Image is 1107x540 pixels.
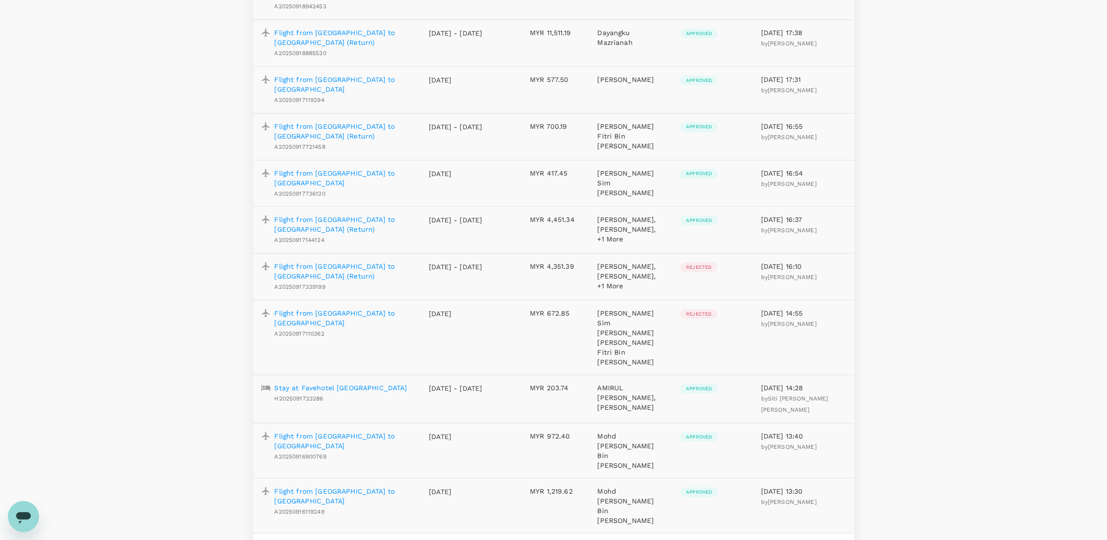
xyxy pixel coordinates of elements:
p: [DATE] 14:28 [761,383,846,393]
span: by [761,134,817,140]
p: [DATE] - [DATE] [429,215,483,225]
span: by [761,320,817,327]
span: Approved [680,30,718,37]
p: [PERSON_NAME] Fitri Bin [PERSON_NAME] [597,121,664,151]
span: by [761,443,817,450]
p: [PERSON_NAME], [PERSON_NAME], +1 More [597,215,664,244]
span: A20250917144124 [275,237,324,243]
a: Flight from [GEOGRAPHIC_DATA] to [GEOGRAPHIC_DATA] [275,308,414,328]
p: Mohd [PERSON_NAME] Bin [PERSON_NAME] [597,486,664,525]
p: AMIRUL [PERSON_NAME], [PERSON_NAME] [597,383,664,412]
span: A20250918942453 [275,3,326,10]
p: MYR 672.85 [530,308,582,318]
span: by [761,395,828,413]
span: A20250918885530 [275,50,326,57]
a: Stay at Favehotel [GEOGRAPHIC_DATA] [275,383,407,393]
span: Approved [680,123,718,130]
span: by [761,274,817,280]
p: MYR 4,351.39 [530,261,582,271]
p: [PERSON_NAME] Sim [PERSON_NAME] [PERSON_NAME] Fitri Bin [PERSON_NAME] [597,308,664,367]
p: [DATE] [429,169,483,179]
p: [DATE] [429,309,483,319]
a: Flight from [GEOGRAPHIC_DATA] to [GEOGRAPHIC_DATA] (Return) [275,121,414,141]
a: Flight from [GEOGRAPHIC_DATA] to [GEOGRAPHIC_DATA] [275,486,414,506]
span: A20250917721458 [275,143,325,150]
a: Flight from [GEOGRAPHIC_DATA] to [GEOGRAPHIC_DATA] [275,431,414,451]
p: [PERSON_NAME] [597,75,664,84]
a: Flight from [GEOGRAPHIC_DATA] to [GEOGRAPHIC_DATA] [275,168,414,188]
span: Siti [PERSON_NAME] [PERSON_NAME] [761,395,828,413]
p: MYR 1,219.62 [530,486,582,496]
span: Approved [680,434,718,440]
p: [DATE] - [DATE] [429,262,483,272]
span: A20250917119294 [275,97,324,103]
a: Flight from [GEOGRAPHIC_DATA] to [GEOGRAPHIC_DATA] (Return) [275,28,414,47]
span: A20250917110362 [275,330,324,337]
span: [PERSON_NAME] [768,274,817,280]
span: A20250917736120 [275,190,325,197]
span: Approved [680,217,718,224]
span: by [761,499,817,505]
span: A20250917339199 [275,283,325,290]
span: [PERSON_NAME] [768,443,817,450]
span: [PERSON_NAME] [768,180,817,187]
p: [DATE] 14:55 [761,308,846,318]
p: MYR 203.74 [530,383,582,393]
p: [DATE] [429,75,483,85]
span: A20250916900769 [275,453,326,460]
span: [PERSON_NAME] [768,227,817,234]
span: by [761,180,817,187]
p: [DATE] 16:37 [761,215,846,224]
span: [PERSON_NAME] [768,87,817,94]
span: [PERSON_NAME] [768,40,817,47]
p: Flight from [GEOGRAPHIC_DATA] to [GEOGRAPHIC_DATA] (Return) [275,215,414,234]
a: Flight from [GEOGRAPHIC_DATA] to [GEOGRAPHIC_DATA] [275,75,414,94]
p: MYR 4,451.34 [530,215,582,224]
span: by [761,227,817,234]
p: [DATE] 16:55 [761,121,846,131]
p: [PERSON_NAME] Sim [PERSON_NAME] [597,168,664,198]
span: Rejected [680,311,717,318]
p: MYR 972.40 [530,431,582,441]
span: Approved [680,489,718,496]
p: [DATE] 13:30 [761,486,846,496]
span: by [761,40,817,47]
span: [PERSON_NAME] [768,134,817,140]
span: by [761,87,817,94]
p: [DATE] [429,432,483,441]
span: Approved [680,77,718,84]
span: [PERSON_NAME] [768,499,817,505]
p: MYR 577.50 [530,75,582,84]
p: [DATE] 13:40 [761,431,846,441]
p: [DATE] 17:31 [761,75,846,84]
p: Mohd [PERSON_NAME] Bin [PERSON_NAME] [597,431,664,470]
p: MYR 11,511.19 [530,28,582,38]
a: Flight from [GEOGRAPHIC_DATA] to [GEOGRAPHIC_DATA] (Return) [275,261,414,281]
p: Dayangku Mazrianah [597,28,664,47]
p: [DATE] - [DATE] [429,122,483,132]
p: [DATE] [429,487,483,497]
span: Approved [680,170,718,177]
span: Rejected [680,264,717,271]
iframe: Button to launch messaging window [8,501,39,532]
p: MYR 700.19 [530,121,582,131]
span: A20250916119249 [275,508,324,515]
p: MYR 417.45 [530,168,582,178]
span: H2025091723286 [275,395,323,402]
p: [DATE] - [DATE] [429,28,483,38]
span: [PERSON_NAME] [768,320,817,327]
p: [DATE] 16:54 [761,168,846,178]
p: [DATE] 17:38 [761,28,846,38]
p: [PERSON_NAME], [PERSON_NAME], +1 More [597,261,664,291]
p: [DATE] 16:10 [761,261,846,271]
p: [DATE] - [DATE] [429,383,483,393]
